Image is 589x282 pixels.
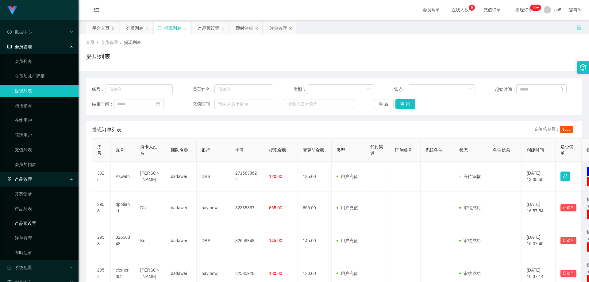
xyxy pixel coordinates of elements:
a: 会员列表 [15,55,74,68]
span: 代付渠道 [370,144,383,156]
span: 员工姓名： [193,86,214,93]
a: 即时注单 [15,247,74,259]
button: 已锁单 [560,270,576,277]
span: 变更前金额 [303,148,324,153]
i: 图标: appstore-o [7,177,12,181]
h1: 提现列表 [86,52,110,61]
i: 图标: table [7,44,12,49]
span: 状态： [394,86,408,93]
button: 查 询 [395,99,415,109]
i: 图标: global [569,8,573,12]
span: 130.00 [269,271,282,276]
input: 请输入 [214,84,273,94]
a: 产品预设置 [15,217,74,230]
span: 审核成功 [459,205,481,210]
td: Kc [135,224,166,257]
i: 图标: close [289,27,292,30]
i: 图标: menu-fold [86,0,107,20]
i: 图标: close [255,27,259,30]
span: 审核成功 [459,238,481,243]
td: dadawei [166,191,197,224]
button: 图标: lock [560,172,570,181]
span: 用户充值 [337,205,358,210]
span: 起始时间： [495,86,516,93]
a: 会员加减打码量 [15,70,74,82]
img: logo.9652507e.png [7,6,17,15]
i: 图标: down [367,87,370,92]
a: 开奖记录 [15,188,74,200]
i: 图标: form [7,265,12,270]
span: 120.00 [269,174,282,179]
span: 团队名称 [171,148,188,153]
i: 图标: setting [579,64,586,71]
span: 会员管理 [7,44,32,49]
td: [DATE] 16:57:54 [522,191,556,224]
span: 数据中心 [7,29,32,34]
sup: 9 [469,5,475,11]
td: Aswath [111,162,135,191]
td: 665.00 [298,191,332,224]
div: 即时注单 [236,22,253,34]
span: 状态 [459,148,468,153]
td: [PERSON_NAME] [135,162,166,191]
td: [DATE] 16:37:40 [522,224,556,257]
span: 持卡人姓名 [140,144,157,156]
span: 用户充值 [337,238,358,243]
a: 赠送彩金 [15,99,74,112]
span: 类型： [294,86,307,93]
span: 产品管理 [7,177,32,182]
span: 145.00 [269,238,282,243]
div: 会员列表 [126,22,143,34]
input: 请输入 [106,84,173,94]
td: DBS [197,162,230,191]
span: 在线人数 [448,8,472,12]
i: 图标: close [145,27,149,30]
td: 82658348 [230,224,264,257]
i: 图标: unlock [576,25,582,30]
td: dadawei [166,224,197,257]
a: 会员加扣款 [15,158,74,171]
a: 提现列表 [15,85,74,97]
td: 2715838622 [230,162,264,191]
span: 账号： [92,86,106,93]
span: 备注信息 [493,148,510,153]
span: 类型 [337,148,345,153]
td: DBS [197,224,230,257]
button: 已锁单 [560,237,576,244]
i: 图标: down [468,87,471,92]
span: 账号 [116,148,124,153]
span: 首页 [86,40,94,45]
div: 提现列表 [164,22,181,34]
p: 9 [471,5,473,11]
span: 银行 [202,148,210,153]
i: 图标: close [221,27,225,30]
td: dadawei [166,162,197,191]
button: 已锁单 [560,204,576,211]
span: 系统备注 [425,148,443,153]
span: 会员管理 [101,40,118,45]
i: 图标: close [111,27,115,30]
span: 系统配置 [7,265,32,270]
td: 82335367 [230,191,264,224]
span: / [97,40,98,45]
td: pay now [197,191,230,224]
a: 在线用户 [15,114,74,126]
span: 1565 [560,126,573,133]
td: 2958 [92,191,111,224]
div: 充值总金额： [534,126,576,133]
td: 145.00 [298,224,332,257]
td: [DATE] 13:35:50 [522,162,556,191]
span: 665.00 [269,205,282,210]
span: 提现金额 [269,148,286,153]
span: ~ [273,101,284,107]
a: 充值列表 [15,144,74,156]
span: 审核成功 [459,271,481,276]
td: 2953 [92,224,111,257]
td: 3025 [92,162,111,191]
span: 订单编号 [395,148,412,153]
span: 充值区间： [193,101,214,107]
i: 图标: check-circle-o [7,30,12,34]
input: 请输入最小值为 [214,99,273,109]
span: 提现订单 [512,8,536,12]
a: 注单管理 [15,232,74,244]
